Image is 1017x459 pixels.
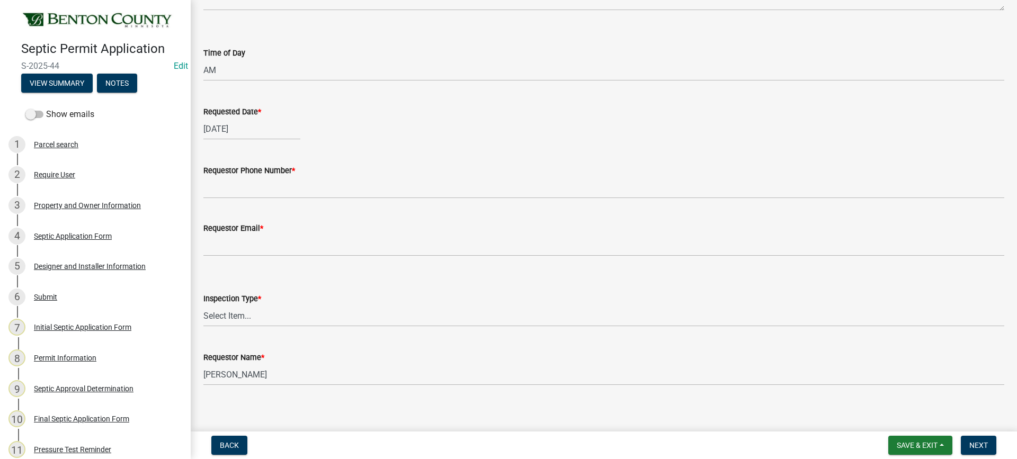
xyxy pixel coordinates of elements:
div: 7 [8,319,25,336]
div: 4 [8,228,25,245]
div: 10 [8,410,25,427]
button: Save & Exit [888,436,952,455]
div: 8 [8,349,25,366]
img: Benton County, Minnesota [21,11,174,30]
h4: Septic Permit Application [21,41,182,57]
span: Save & Exit [897,441,938,449]
div: Designer and Installer Information [34,263,146,270]
label: Requested Date [203,109,261,116]
div: 5 [8,258,25,275]
div: Septic Approval Determination [34,385,133,392]
label: Show emails [25,108,94,121]
div: 9 [8,380,25,397]
label: Requestor Name [203,354,264,362]
div: 6 [8,289,25,305]
wm-modal-confirm: Summary [21,79,93,88]
button: Next [961,436,996,455]
a: Edit [174,61,188,71]
div: 11 [8,441,25,458]
wm-modal-confirm: Notes [97,79,137,88]
button: Notes [97,74,137,93]
div: Permit Information [34,354,96,362]
label: Inspection Type [203,295,261,303]
div: 1 [8,136,25,153]
div: Septic Application Form [34,232,112,240]
span: Next [969,441,988,449]
span: Back [220,441,239,449]
span: S-2025-44 [21,61,169,71]
div: Require User [34,171,75,178]
div: Parcel search [34,141,78,148]
div: 2 [8,166,25,183]
div: Initial Septic Application Form [34,323,131,331]
wm-modal-confirm: Edit Application Number [174,61,188,71]
label: Requestor Phone Number [203,167,295,175]
button: View Summary [21,74,93,93]
button: Back [211,436,247,455]
input: mm/dd/yyyy [203,118,300,140]
div: Pressure Test Reminder [34,446,111,453]
label: Time of Day [203,50,245,57]
div: Final Septic Application Form [34,415,129,422]
div: Submit [34,293,57,301]
div: Property and Owner Information [34,202,141,209]
div: 3 [8,197,25,214]
label: Requestor Email [203,225,263,232]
